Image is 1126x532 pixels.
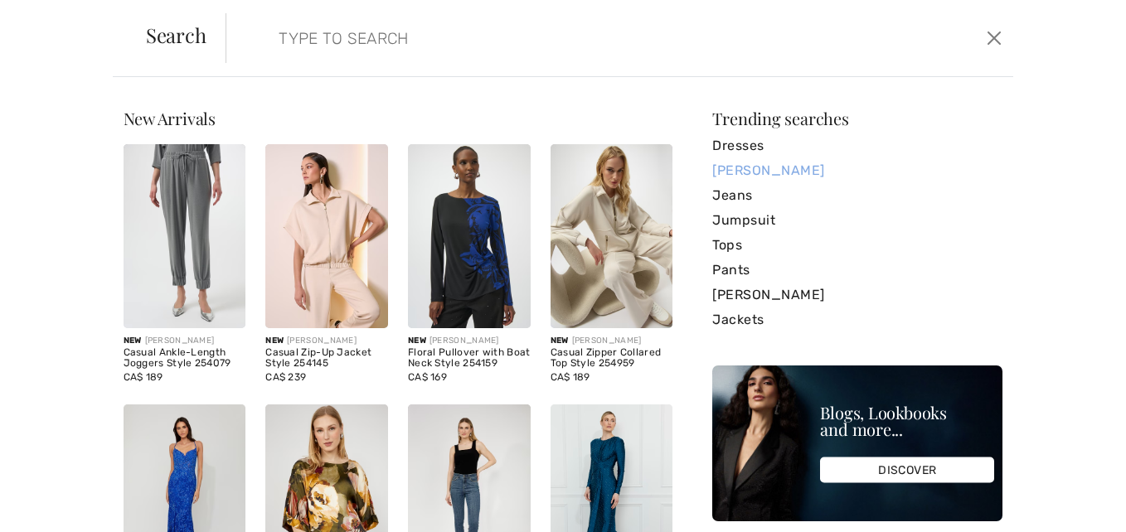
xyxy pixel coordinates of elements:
[408,347,531,370] div: Floral Pullover with Boat Neck Style 254159
[982,25,1007,51] button: Close
[265,347,388,370] div: Casual Zip-Up Jacket Style 254145
[265,144,388,328] img: Casual Zip-Up Jacket Style 254145. Black
[820,457,994,483] div: DISCOVER
[712,283,1002,307] a: [PERSON_NAME]
[124,144,246,328] img: Casual Ankle-Length Joggers Style 254079. Grey melange
[551,371,590,383] span: CA$ 189
[266,13,803,63] input: TYPE TO SEARCH
[820,404,994,438] div: Blogs, Lookbooks and more...
[265,336,284,346] span: New
[551,335,673,347] div: [PERSON_NAME]
[712,158,1002,183] a: [PERSON_NAME]
[265,371,306,383] span: CA$ 239
[712,258,1002,283] a: Pants
[124,107,216,129] span: New Arrivals
[712,307,1002,332] a: Jackets
[712,208,1002,233] a: Jumpsuit
[712,133,1002,158] a: Dresses
[408,144,531,328] img: Floral Pullover with Boat Neck Style 254159. Black/Royal Sapphire
[712,183,1002,208] a: Jeans
[551,336,569,346] span: New
[36,12,70,27] span: Chat
[551,347,673,370] div: Casual Zipper Collared Top Style 254959
[712,365,1002,521] img: Blogs, Lookbooks and more...
[124,347,246,370] div: Casual Ankle-Length Joggers Style 254079
[408,335,531,347] div: [PERSON_NAME]
[124,336,142,346] span: New
[712,110,1002,127] div: Trending searches
[408,371,447,383] span: CA$ 169
[146,25,206,45] span: Search
[712,233,1002,258] a: Tops
[408,336,426,346] span: New
[124,335,246,347] div: [PERSON_NAME]
[265,335,388,347] div: [PERSON_NAME]
[551,144,673,328] img: Casual Zipper Collared Top Style 254959. Black
[124,371,163,383] span: CA$ 189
